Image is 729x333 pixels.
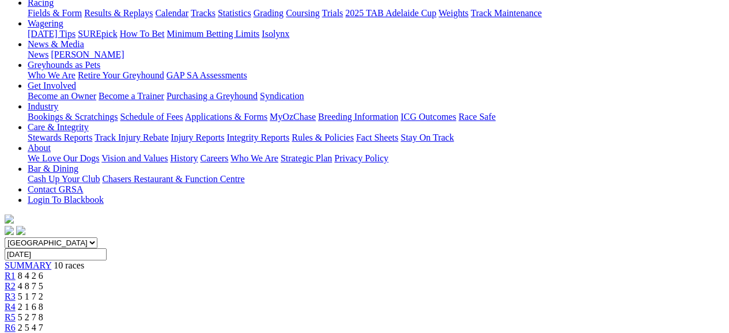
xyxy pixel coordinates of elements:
[185,112,267,122] a: Applications & Forms
[18,292,43,301] span: 5 1 7 2
[28,112,724,122] div: Industry
[5,312,16,322] a: R5
[28,70,724,81] div: Greyhounds as Pets
[28,153,99,163] a: We Love Our Dogs
[218,8,251,18] a: Statistics
[120,29,165,39] a: How To Bet
[28,50,48,59] a: News
[18,323,43,332] span: 2 5 4 7
[28,195,104,205] a: Login To Blackbook
[28,174,100,184] a: Cash Up Your Club
[28,70,75,80] a: Who We Are
[28,29,724,39] div: Wagering
[167,91,258,101] a: Purchasing a Greyhound
[356,133,398,142] a: Fact Sheets
[28,91,96,101] a: Become an Owner
[101,153,168,163] a: Vision and Values
[16,226,25,235] img: twitter.svg
[5,248,107,260] input: Select date
[5,271,16,281] a: R1
[28,50,724,60] div: News & Media
[78,29,117,39] a: SUREpick
[334,153,388,163] a: Privacy Policy
[28,143,51,153] a: About
[28,60,100,70] a: Greyhounds as Pets
[270,112,316,122] a: MyOzChase
[231,153,278,163] a: Who We Are
[292,133,354,142] a: Rules & Policies
[28,101,58,111] a: Industry
[471,8,542,18] a: Track Maintenance
[260,91,304,101] a: Syndication
[5,281,16,291] a: R2
[28,8,724,18] div: Racing
[54,260,84,270] span: 10 races
[28,91,724,101] div: Get Involved
[200,153,228,163] a: Careers
[28,153,724,164] div: About
[439,8,469,18] a: Weights
[28,112,118,122] a: Bookings & Scratchings
[318,112,398,122] a: Breeding Information
[401,133,454,142] a: Stay On Track
[28,164,78,173] a: Bar & Dining
[155,8,188,18] a: Calendar
[401,112,456,122] a: ICG Outcomes
[28,184,83,194] a: Contact GRSA
[120,112,183,122] a: Schedule of Fees
[286,8,320,18] a: Coursing
[226,133,289,142] a: Integrity Reports
[28,29,75,39] a: [DATE] Tips
[28,133,92,142] a: Stewards Reports
[5,260,51,270] a: SUMMARY
[167,70,247,80] a: GAP SA Assessments
[458,112,495,122] a: Race Safe
[78,70,164,80] a: Retire Your Greyhound
[28,133,724,143] div: Care & Integrity
[5,323,16,332] a: R6
[322,8,343,18] a: Trials
[99,91,164,101] a: Become a Trainer
[28,8,82,18] a: Fields & Form
[28,122,89,132] a: Care & Integrity
[18,281,43,291] span: 4 8 7 5
[18,271,43,281] span: 8 4 2 6
[281,153,332,163] a: Strategic Plan
[18,302,43,312] span: 2 1 6 8
[262,29,289,39] a: Isolynx
[254,8,284,18] a: Grading
[171,133,224,142] a: Injury Reports
[28,174,724,184] div: Bar & Dining
[5,214,14,224] img: logo-grsa-white.png
[345,8,436,18] a: 2025 TAB Adelaide Cup
[18,312,43,322] span: 5 2 7 8
[5,302,16,312] a: R4
[28,81,76,90] a: Get Involved
[95,133,168,142] a: Track Injury Rebate
[28,39,84,49] a: News & Media
[5,292,16,301] a: R3
[28,18,63,28] a: Wagering
[102,174,244,184] a: Chasers Restaurant & Function Centre
[5,226,14,235] img: facebook.svg
[84,8,153,18] a: Results & Replays
[51,50,124,59] a: [PERSON_NAME]
[170,153,198,163] a: History
[191,8,216,18] a: Tracks
[167,29,259,39] a: Minimum Betting Limits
